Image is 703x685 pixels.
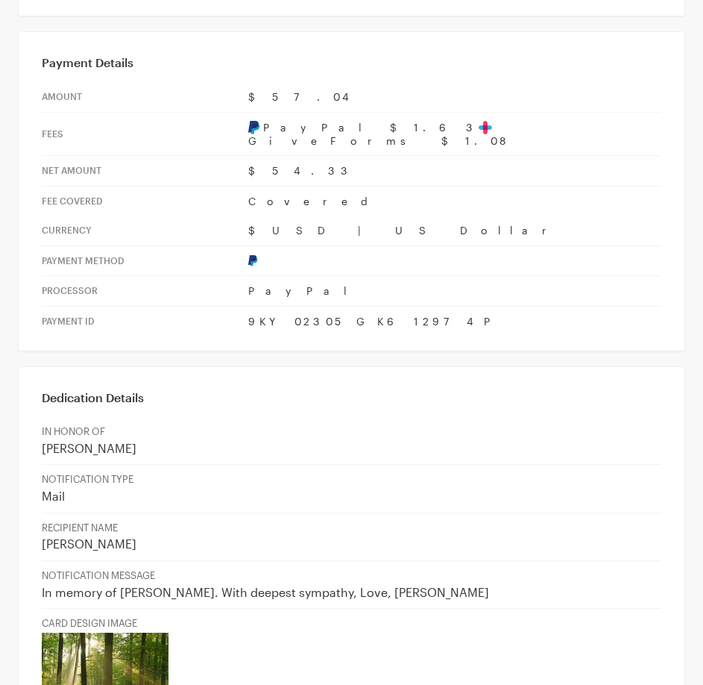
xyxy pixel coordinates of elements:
[42,473,661,486] p: NOTIFICATION TYPE
[168,495,535,675] td: Your generous, tax-deductible gift to National [MEDICAL_DATA] Research will go to work to help fu...
[42,55,661,70] h3: Payment Details
[248,121,260,134] img: pay-pal-05bf541b6ab056f8d1cb95da645a1bb1692338e635cecbb3449344ad66aca00b.svg
[42,569,661,582] p: NOTIFICATION MESSAGE
[42,425,661,438] p: IN HONOR OF
[479,121,492,134] img: favicon-aeed1a25926f1876c519c09abb28a859d2c37b09480cd79f99d23ee3a2171d47.svg
[42,156,248,187] th: Net Amount
[42,585,661,601] p: In memory of [PERSON_NAME]. With deepest sympathy, Love, [PERSON_NAME]
[42,216,248,245] th: Currency
[42,112,248,156] th: Fees
[221,25,482,67] img: BrightFocus Foundation | National Glaucoma Research
[248,112,661,156] td: PayPal $1.63 GiveForms $1.08
[42,522,661,534] p: RECIPIENT NAME
[248,276,661,307] td: PayPal
[42,186,248,216] th: Fee Covered
[128,119,576,168] td: Thank You!
[42,306,248,336] th: Payment Id
[248,82,661,112] td: $57.04
[42,245,248,276] th: Payment Method
[42,276,248,307] th: Processor
[42,537,661,552] p: [PERSON_NAME]
[42,441,661,457] p: [PERSON_NAME]
[248,156,661,187] td: $54.33
[248,216,661,245] td: $USD | US Dollar
[42,489,661,504] p: Mail
[42,390,661,405] h3: Dedication Details
[248,306,661,336] td: 9KY02305GK612974P
[248,186,661,216] td: Covered
[42,82,248,112] th: Amount
[42,617,661,630] p: CARD DESIGN IMAGE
